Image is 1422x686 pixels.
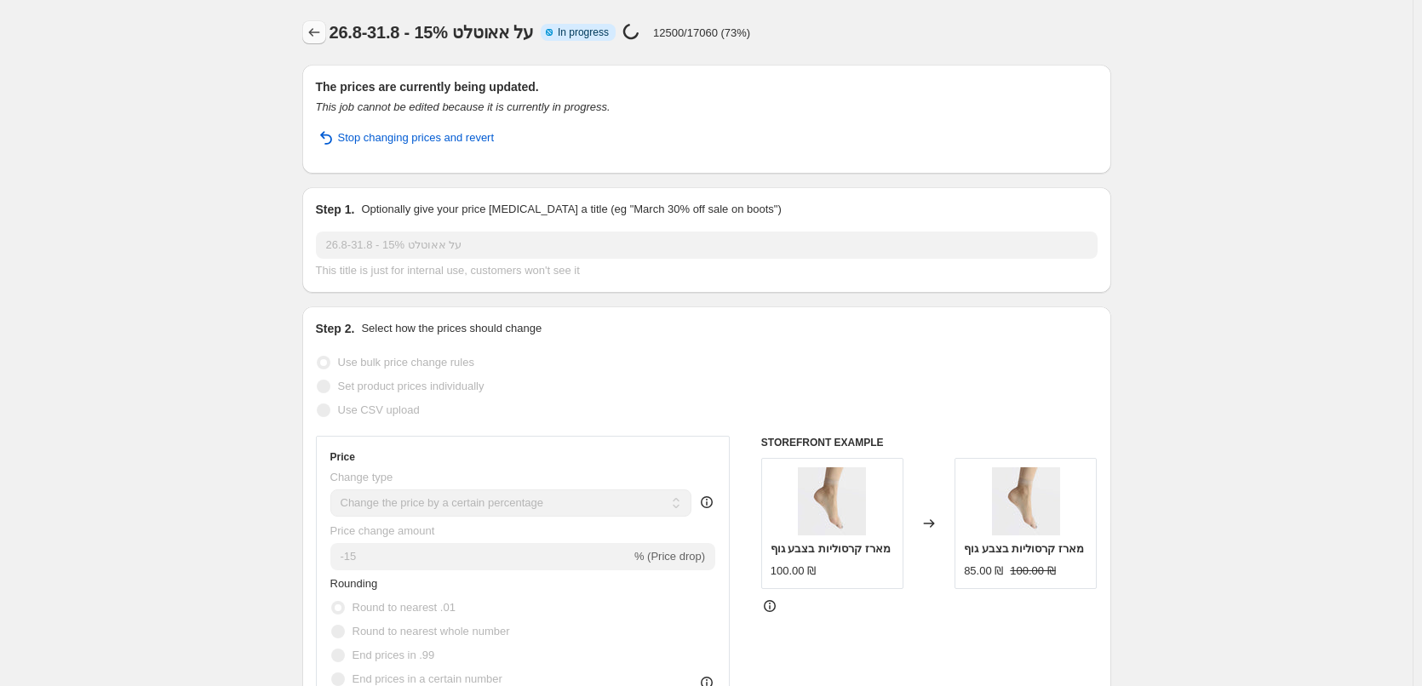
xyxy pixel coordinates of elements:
strike: 100.00 ₪ [1010,563,1055,580]
span: This title is just for internal use, customers won't see it [316,264,580,277]
p: 12500/17060 (73%) [653,26,750,39]
span: Round to nearest whole number [353,625,510,637]
div: 85.00 ₪ [964,563,1003,580]
div: help [698,494,715,511]
h3: Price [330,450,355,464]
input: -15 [330,543,631,570]
h6: STOREFRONT EXAMPLE [761,436,1098,449]
div: 100.00 ₪ [771,563,816,580]
span: Set product prices individually [338,380,485,392]
i: This job cannot be edited because it is currently in progress. [316,100,611,113]
p: Optionally give your price [MEDICAL_DATA] a title (eg "March 30% off sale on boots") [361,201,781,218]
h2: Step 2. [316,320,355,337]
span: In progress [558,26,609,39]
span: Stop changing prices and revert [338,129,495,146]
span: End prices in .99 [353,649,435,661]
span: End prices in a certain number [353,672,502,685]
p: Select how the prices should change [361,320,542,337]
input: 30% off holiday sale [316,232,1098,259]
span: Change type [330,471,393,483]
span: Use CSV upload [338,403,420,416]
span: Round to nearest .01 [353,601,456,614]
img: 13112001_80x.jpg [992,467,1060,535]
span: 26.8-31.8 - 15% על אאוטלט [330,23,534,42]
span: Rounding [330,577,378,590]
h2: The prices are currently being updated. [316,78,1098,95]
span: מארז קרסוליות בצבע גוף [964,542,1084,555]
h2: Step 1. [316,201,355,218]
span: מארז קרסוליות בצבע גוף [771,542,891,555]
img: 13112001_80x.jpg [798,467,866,535]
button: Price change jobs [302,20,326,44]
span: % (Price drop) [634,550,705,563]
span: Use bulk price change rules [338,356,474,369]
span: Price change amount [330,524,435,537]
button: Stop changing prices and revert [306,124,505,151]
